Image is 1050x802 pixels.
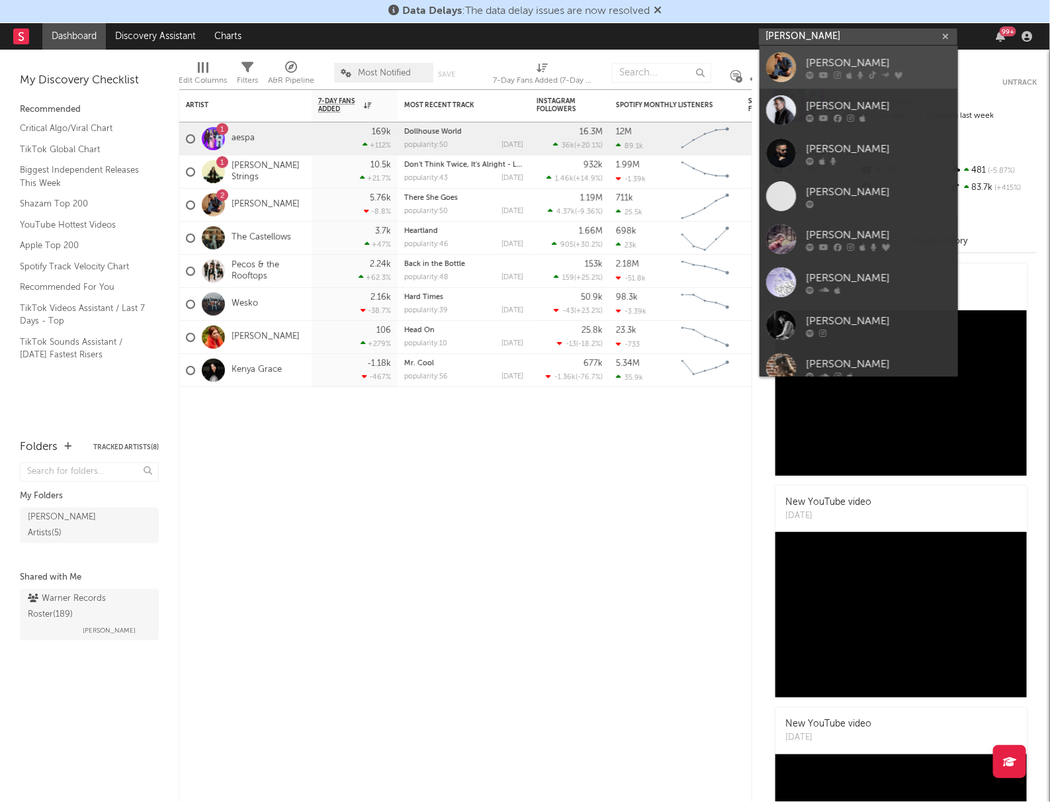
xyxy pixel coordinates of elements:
a: The Castellows [232,232,291,244]
div: There She Goes [404,195,523,202]
div: A&R Pipeline [268,56,314,95]
a: Mr. Cool [404,360,434,367]
div: 12M [616,128,632,136]
div: Dollhouse World [404,128,523,136]
div: Filters [237,56,258,95]
div: New YouTube video [785,717,871,731]
div: [PERSON_NAME] [806,227,951,243]
div: 5.76k [370,194,391,202]
a: Warner Records Roster(189)[PERSON_NAME] [20,589,159,641]
div: 932k [584,161,603,169]
div: 2.16k [371,293,391,302]
a: Recommended For You [20,280,146,294]
div: [DATE] [785,510,871,523]
div: 7-Day Fans Added (7-Day Fans Added) [493,73,592,89]
span: Data Delays [402,6,462,17]
div: 1.19M [580,194,603,202]
div: 50.9k [581,293,603,302]
span: [PERSON_NAME] [83,623,136,639]
div: [DATE] [502,241,523,248]
a: [PERSON_NAME] Strings [232,161,305,183]
div: New YouTube video [785,496,871,510]
div: 5.34M [616,359,640,368]
a: [PERSON_NAME] [760,175,958,218]
span: 905 [560,242,574,249]
div: popularity: 46 [404,241,449,248]
div: popularity: 50 [404,142,448,149]
div: Warner Records Roster ( 189 ) [28,591,148,623]
div: 35.9k [616,373,643,382]
div: Back in the Bottle [404,261,523,268]
div: Recommended [20,102,159,118]
div: 711k [616,194,633,202]
a: aespa [232,133,255,144]
a: Don't Think Twice, It's Alright - Live At The American Legion Post 82 [404,161,639,169]
div: [PERSON_NAME] [806,98,951,114]
div: -1.39k [616,175,646,183]
a: Discovery Assistant [106,23,205,50]
span: -76.7 % [578,374,601,381]
div: 98.3k [616,293,638,302]
a: Kenya Grace [232,365,282,376]
div: [DATE] [502,307,523,314]
div: 89.1k [616,142,643,150]
div: Hard Times [404,294,523,301]
div: 7-Day Fans Added (7-Day Fans Added) [493,56,592,95]
a: Pecos & the Rooftops [232,260,305,283]
div: Instagram Followers [537,97,583,113]
div: Folders [20,439,58,455]
span: -1.36k [554,374,576,381]
span: 4.37k [556,208,575,216]
div: 2.18M [616,260,639,269]
a: There She Goes [404,195,458,202]
span: +415 % [993,185,1022,192]
svg: Chart title [676,122,735,156]
a: Hard Times [404,294,443,301]
input: Search... [612,63,711,83]
svg: Chart title [676,321,735,354]
div: Edit Columns [179,56,227,95]
div: ( ) [554,306,603,315]
svg: Chart title [676,222,735,255]
div: 2.24k [370,260,391,269]
a: [PERSON_NAME] [232,199,300,210]
div: -3.39k [616,307,646,316]
a: [PERSON_NAME] [760,218,958,261]
div: 153k [585,260,603,269]
div: Don't Think Twice, It's Alright - Live At The American Legion Post 82 [404,161,523,169]
div: ( ) [548,207,603,216]
div: 169k [372,128,391,136]
div: +112 % [363,141,391,150]
span: : The data delay issues are now resolved [402,6,650,17]
div: 677k [584,359,603,368]
button: Save [438,71,455,78]
div: Mr. Cool [404,360,523,367]
button: 99+ [996,31,1005,42]
a: Wesko [232,298,258,310]
span: +14.9 % [576,175,601,183]
input: Search for folders... [20,463,159,482]
span: +23.2 % [576,308,601,315]
a: TikTok Sounds Assistant / [DATE] Fastest Risers [20,335,146,362]
a: Charts [205,23,251,50]
span: 7-Day Fans Added [318,97,361,113]
span: Most Notified [358,69,411,77]
div: [DATE] [502,274,523,281]
div: 481 [949,162,1037,179]
div: [PERSON_NAME] [806,313,951,329]
div: ( ) [547,174,603,183]
a: Shazam Top 200 [20,197,146,211]
svg: Chart title [676,288,735,321]
a: [PERSON_NAME] [760,304,958,347]
span: -5.87 % [986,167,1016,175]
button: Untrack [1002,76,1037,89]
a: Head On [404,327,435,334]
div: [DATE] [785,731,871,744]
div: 99 + [1000,26,1016,36]
span: 1.46k [555,175,574,183]
span: -9.36 % [577,208,601,216]
div: 1.66M [579,227,603,236]
svg: Chart title [676,354,735,387]
div: 83.7k [949,179,1037,197]
svg: Chart title [676,255,735,288]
